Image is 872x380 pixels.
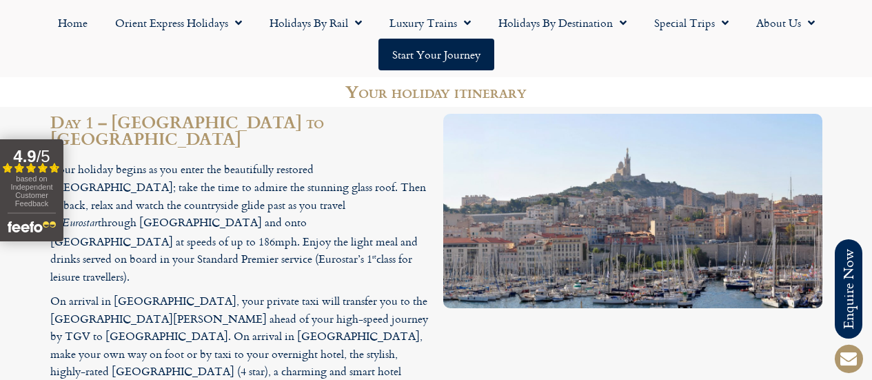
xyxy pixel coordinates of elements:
a: Start your Journey [378,39,494,70]
sup: st [372,252,376,261]
a: Orient Express Holidays [101,7,256,39]
h2: Day 1 – [GEOGRAPHIC_DATA] to [GEOGRAPHIC_DATA] [50,114,429,147]
h2: Your holiday itinerary [50,83,822,100]
a: Luxury Trains [376,7,485,39]
a: Holidays by Destination [485,7,640,39]
em: Eurostar [62,214,98,233]
p: Your holiday begins as you enter the beautifully restored [GEOGRAPHIC_DATA]; take the time to adm... [50,161,429,286]
a: Special Trips [640,7,742,39]
a: Home [44,7,101,39]
nav: Menu [7,7,865,70]
a: About Us [742,7,829,39]
a: Holidays by Rail [256,7,376,39]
